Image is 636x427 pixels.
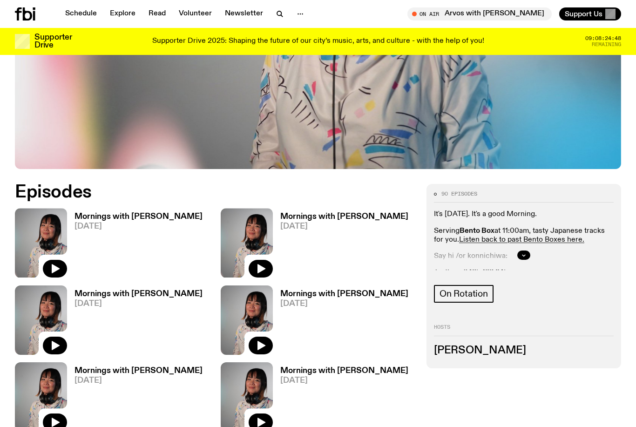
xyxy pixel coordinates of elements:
h3: Mornings with [PERSON_NAME] [280,213,408,221]
span: Support Us [565,10,602,18]
a: Schedule [60,7,102,20]
button: On AirArvos with [PERSON_NAME] [407,7,552,20]
h3: Mornings with [PERSON_NAME] [74,290,203,298]
h2: Episodes [15,184,415,201]
a: Mornings with [PERSON_NAME][DATE] [67,213,203,278]
span: On Rotation [440,289,488,299]
h3: Supporter Drive [34,34,72,49]
span: [DATE] [280,300,408,308]
p: Serving at 11:00am, tasty Japanese tracks for you. [434,227,614,244]
span: [DATE] [74,223,203,230]
h2: Hosts [434,325,614,336]
a: Newsletter [219,7,269,20]
button: Support Us [559,7,621,20]
h3: Mornings with [PERSON_NAME] [280,367,408,375]
a: On Rotation [434,285,494,303]
a: Mornings with [PERSON_NAME][DATE] [273,213,408,278]
a: Listen back to past Bento Boxes here. [459,236,584,244]
a: Read [143,7,171,20]
a: Mornings with [PERSON_NAME][DATE] [273,290,408,355]
a: Mornings with [PERSON_NAME][DATE] [67,290,203,355]
span: [DATE] [74,300,203,308]
span: 90 episodes [441,191,477,197]
p: It's [DATE]. It's a good Morning. [434,210,614,219]
h3: Mornings with [PERSON_NAME] [74,367,203,375]
a: Volunteer [173,7,217,20]
img: Kana Frazer is smiling at the camera with her head tilted slightly to her left. She wears big bla... [221,285,273,355]
h3: Mornings with [PERSON_NAME] [74,213,203,221]
a: Explore [104,7,141,20]
img: Kana Frazer is smiling at the camera with her head tilted slightly to her left. She wears big bla... [221,208,273,278]
h3: [PERSON_NAME] [434,346,614,356]
strong: Bento Box [460,227,494,235]
span: [DATE] [280,377,408,385]
span: [DATE] [74,377,203,385]
span: 09:08:24:48 [585,36,621,41]
span: Remaining [592,42,621,47]
h3: Mornings with [PERSON_NAME] [280,290,408,298]
span: [DATE] [280,223,408,230]
img: Kana Frazer is smiling at the camera with her head tilted slightly to her left. She wears big bla... [15,285,67,355]
img: Kana Frazer is smiling at the camera with her head tilted slightly to her left. She wears big bla... [15,208,67,278]
p: Supporter Drive 2025: Shaping the future of our city’s music, arts, and culture - with the help o... [152,37,484,46]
